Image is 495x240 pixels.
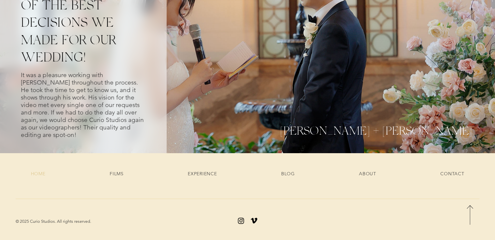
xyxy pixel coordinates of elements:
span: © 2025 Curio Studios. All rights reserved. [16,219,91,224]
span: EXPERIENCE [188,171,217,177]
a: FILMS [79,167,154,180]
img: Vimeo [250,217,258,225]
img: Instagram [237,217,245,225]
span: FILMS [110,171,124,177]
span: CONTACT [440,171,464,177]
ul: Social Bar [237,217,258,225]
a: BLOG [250,167,325,180]
a: CONTACT [410,167,495,180]
a: ABOUT [328,167,407,180]
h4: [PERSON_NAME] + [PERSON_NAME] [253,123,472,138]
span: HOME [31,171,46,177]
span: BLOG [281,171,295,177]
a: EXPERIENCE [157,167,248,180]
span: ABOUT [359,171,376,177]
p: It was a pleasure working with [PERSON_NAME] throughout the process. He took the time to get to k... [21,71,148,139]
